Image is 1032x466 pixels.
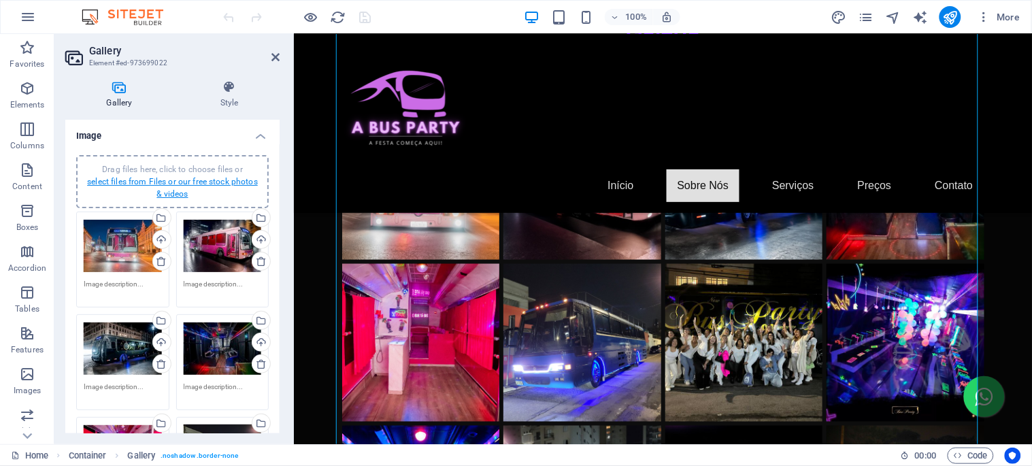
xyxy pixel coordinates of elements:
i: Design (Ctrl+Alt+Y) [831,10,846,25]
h4: Style [179,80,280,109]
nav: breadcrumb [69,448,239,464]
span: 00 00 [915,448,936,464]
i: AI Writer [912,10,928,25]
div: WhatsAppImage2025-08-20at12.59.50-yYVQZwFvgM1Sc1AAXLdk4g.jpeg [84,322,162,376]
span: . noshadow .border-none [161,448,238,464]
a: select files from Files or our free stock photos & videos [87,177,258,199]
button: navigator [885,9,901,25]
h3: Element #ed-973699022 [89,57,252,69]
a: Click to cancel selection. Double-click to open Pages [11,448,48,464]
h4: Image [65,120,280,144]
button: Usercentrics [1005,448,1021,464]
i: Publish [942,10,958,25]
h6: 100% [625,9,647,25]
div: WhatsAppImage2025-08-20at12.59.51-NqJ50Wyald0DaFuez9dnPw.jpeg [184,322,262,376]
span: Drag files here, click to choose files or [87,165,258,199]
button: 100% [605,9,653,25]
button: pages [858,9,874,25]
button: design [831,9,847,25]
h4: Gallery [65,80,179,109]
p: Columns [10,140,44,151]
button: Code [948,448,994,464]
button: publish [939,6,961,28]
p: Accordion [8,263,46,273]
p: Slider [17,426,38,437]
i: Reload page [331,10,346,25]
i: Navigator [885,10,901,25]
p: Tables [15,303,39,314]
p: Boxes [16,222,39,233]
i: On resize automatically adjust zoom level to fit chosen device. [661,11,673,23]
p: Images [14,385,41,396]
span: Click to select. Double-click to edit [128,448,156,464]
span: : [925,450,927,461]
div: WhatsAppImage2025-08-20at12.59.501-usJTf1SgZB9SwDEFvNUsZQ.jpeg [84,219,162,273]
p: Favorites [10,59,44,69]
span: Click to select. Double-click to edit [69,448,107,464]
button: reload [330,9,346,25]
span: Code [954,448,988,464]
p: Features [11,344,44,355]
button: text_generator [912,9,929,25]
p: Content [12,181,42,192]
p: Elements [10,99,45,110]
i: Pages (Ctrl+Alt+S) [858,10,873,25]
h6: Session time [901,448,937,464]
span: More [978,10,1020,24]
h2: Gallery [89,45,280,57]
button: Click here to leave preview mode and continue editing [303,9,319,25]
button: More [972,6,1026,28]
div: WhatsAppImage2025-08-20at12.59.502-J0T24KKRSKDFZvLlmG5Tog.jpeg [184,219,262,273]
img: Editor Logo [78,9,180,25]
